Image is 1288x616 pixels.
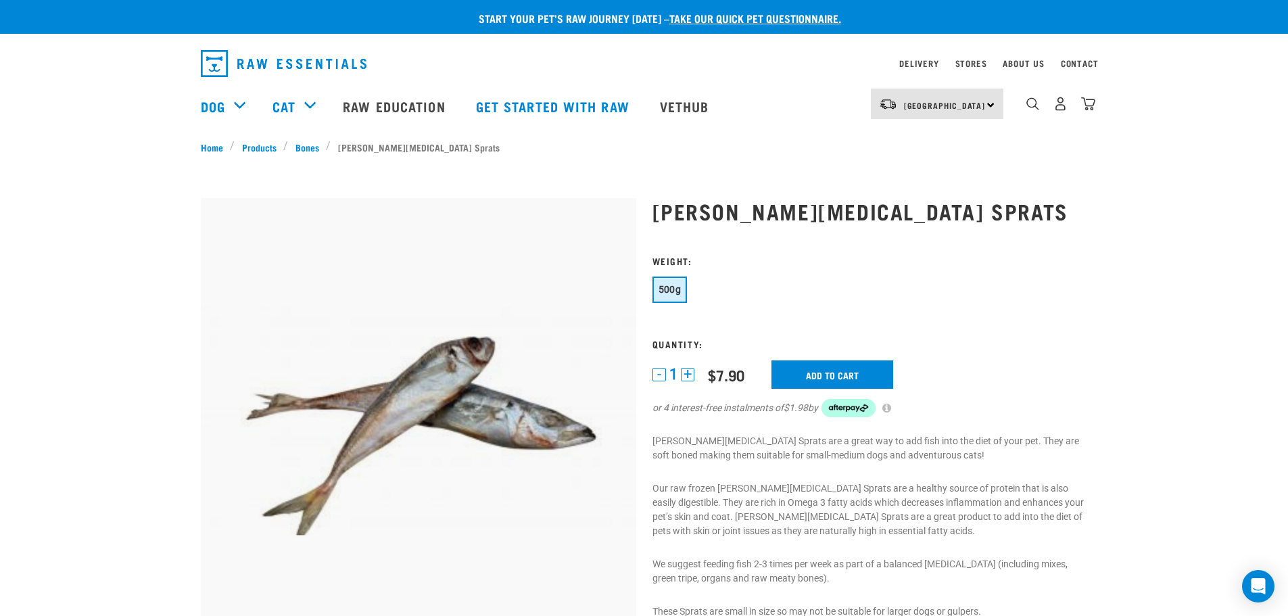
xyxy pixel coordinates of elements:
[955,61,987,66] a: Stores
[1026,97,1039,110] img: home-icon-1@2x.png
[190,45,1099,82] nav: dropdown navigation
[235,140,283,154] a: Products
[652,256,1088,266] h3: Weight:
[201,140,231,154] a: Home
[1053,97,1068,111] img: user.png
[272,96,295,116] a: Cat
[652,199,1088,223] h1: [PERSON_NAME][MEDICAL_DATA] Sprats
[201,96,225,116] a: Dog
[904,103,986,108] span: [GEOGRAPHIC_DATA]
[1081,97,1095,111] img: home-icon@2x.png
[784,401,808,415] span: $1.98
[652,277,688,303] button: 500g
[1061,61,1099,66] a: Contact
[288,140,326,154] a: Bones
[652,481,1088,538] p: Our raw frozen [PERSON_NAME][MEDICAL_DATA] Sprats are a healthy source of protein that is also ea...
[652,434,1088,463] p: [PERSON_NAME][MEDICAL_DATA] Sprats are a great way to add fish into the diet of your pet. They ar...
[652,368,666,381] button: -
[669,367,677,381] span: 1
[652,339,1088,349] h3: Quantity:
[669,15,841,21] a: take our quick pet questionnaire.
[462,79,646,133] a: Get started with Raw
[879,98,897,110] img: van-moving.png
[652,557,1088,586] p: We suggest feeding fish 2-3 times per week as part of a balanced [MEDICAL_DATA] (including mixes,...
[681,368,694,381] button: +
[899,61,938,66] a: Delivery
[821,399,876,418] img: Afterpay
[201,50,366,77] img: Raw Essentials Logo
[659,284,682,295] span: 500g
[646,79,726,133] a: Vethub
[1003,61,1044,66] a: About Us
[329,79,462,133] a: Raw Education
[708,366,744,383] div: $7.90
[1242,570,1274,602] div: Open Intercom Messenger
[652,399,1088,418] div: or 4 interest-free instalments of by
[771,360,893,389] input: Add to cart
[201,140,1088,154] nav: breadcrumbs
